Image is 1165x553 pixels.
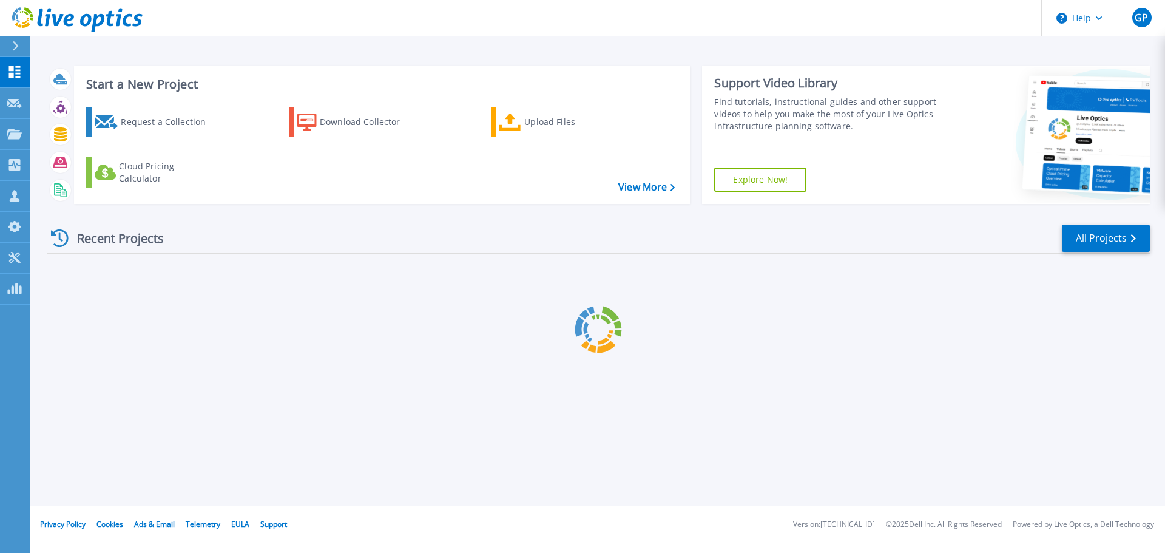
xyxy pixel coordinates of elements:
div: Upload Files [524,110,621,134]
a: EULA [231,519,249,529]
div: Cloud Pricing Calculator [119,160,216,185]
a: Cloud Pricing Calculator [86,157,221,188]
a: Support [260,519,287,529]
a: View More [618,182,675,193]
a: Download Collector [289,107,424,137]
a: All Projects [1062,225,1150,252]
li: Version: [TECHNICAL_ID] [793,521,875,529]
a: Ads & Email [134,519,175,529]
a: Privacy Policy [40,519,86,529]
div: Support Video Library [714,75,942,91]
a: Upload Files [491,107,626,137]
li: © 2025 Dell Inc. All Rights Reserved [886,521,1002,529]
a: Request a Collection [86,107,221,137]
li: Powered by Live Optics, a Dell Technology [1013,521,1154,529]
span: GP [1135,13,1148,22]
a: Explore Now! [714,168,806,192]
div: Download Collector [320,110,417,134]
div: Recent Projects [47,223,180,253]
a: Cookies [96,519,123,529]
div: Find tutorials, instructional guides and other support videos to help you make the most of your L... [714,96,942,132]
a: Telemetry [186,519,220,529]
h3: Start a New Project [86,78,675,91]
div: Request a Collection [121,110,218,134]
